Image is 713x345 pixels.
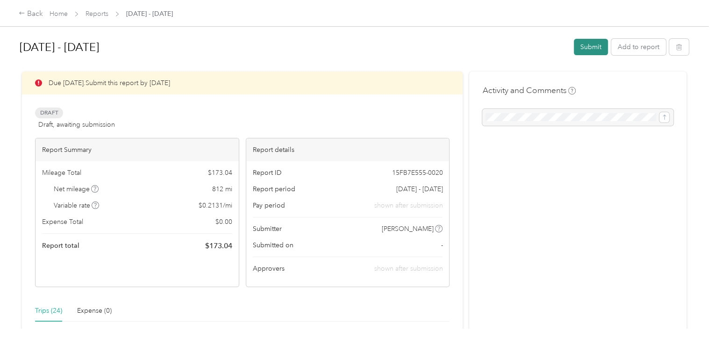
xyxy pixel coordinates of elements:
div: Expense (0) [77,306,112,316]
span: Draft, awaiting submission [38,120,115,129]
span: Mileage Total [42,168,81,178]
a: Reports [86,10,108,18]
span: Expense Total [42,217,83,227]
span: Report ID [253,168,282,178]
h1: Aug 1 - 31, 2025 [20,36,567,58]
span: [DATE] - [DATE] [126,9,173,19]
span: - [441,240,442,250]
span: $ 173.04 [205,240,232,252]
h4: Activity and Comments [482,85,576,96]
div: Back [19,8,43,20]
span: $ 0.2131 / mi [199,201,232,210]
span: Submitter [253,224,282,234]
span: 812 mi [212,184,232,194]
iframe: Everlance-gr Chat Button Frame [661,293,713,345]
span: 15FB7E555-0020 [392,168,442,178]
span: Submitted on [253,240,293,250]
span: [DATE] - [DATE] [396,184,442,194]
span: [PERSON_NAME] [382,224,434,234]
button: Add to report [611,39,666,55]
span: Report total [42,241,79,251]
span: Approvers [253,264,285,273]
div: Report Summary [36,138,239,161]
div: Due [DATE]. Submit this report by [DATE] [22,72,463,94]
a: Home [50,10,68,18]
button: Submit [574,39,608,55]
span: $ 173.04 [208,168,232,178]
span: Pay period [253,201,285,210]
span: $ 0.00 [215,217,232,227]
span: Variable rate [54,201,100,210]
span: Net mileage [54,184,99,194]
span: Report period [253,184,295,194]
span: Draft [35,108,63,118]
div: Trips (24) [35,306,62,316]
span: shown after submission [374,201,442,210]
div: Report details [246,138,449,161]
span: shown after submission [374,265,442,273]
